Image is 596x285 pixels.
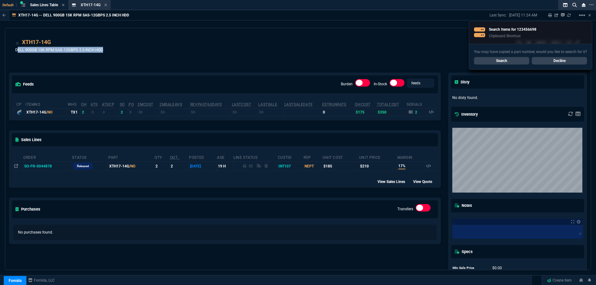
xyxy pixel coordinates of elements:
a: msbcCompanyName [26,278,56,283]
h5: Notes [455,203,472,208]
th: Unit Cost [322,153,359,162]
p: 2 [415,110,418,115]
td: $0 [232,108,258,116]
td: 2 [154,162,170,171]
nx-icon: Search [570,1,579,9]
td: 2 [120,108,128,116]
h5: Disty [455,79,469,85]
nx-icon: Split Panels [561,1,570,9]
abbr: Total units in inventory => minus on SO => plus on PO [91,102,98,107]
td: INT107 [278,162,304,171]
p: [DATE] 11:24 AM [509,13,537,18]
span: 17% [398,163,405,169]
p: No purchases found. [18,229,432,235]
td: [DATE] [189,162,217,171]
abbr: Outstanding (To Ship) [170,155,180,160]
th: Rep [303,153,322,162]
span: XTH17-14G [81,3,101,7]
label: Transfers [397,207,413,211]
td: $350 [377,108,406,116]
h5: Sales Lines [16,137,42,143]
p: Last Sync: [490,13,509,18]
a: Create Item [544,276,574,285]
th: QTY [154,153,170,162]
abbr: Total units on open Sales Orders [120,102,125,107]
tr: undefined [452,265,526,271]
h5: Inventory [455,111,478,117]
a: XTH17-14G [22,38,51,46]
td: $175 [354,108,377,116]
span: 0 [492,266,502,270]
td: 0 [102,108,120,116]
nx-icon: Close Tab [62,3,65,8]
td: Min Sale Price [452,265,486,271]
label: In-Stock [374,82,387,86]
a: Hide Workbench [588,13,591,18]
div: XTH17-14G [26,109,66,115]
div: In-Stock [390,79,404,89]
abbr: The last purchase cost from PO Order [232,102,251,107]
td: $0 [159,108,190,116]
td: 0 [128,108,137,116]
abbr: Total units on open Purchase Orders [129,102,134,107]
a: Search [474,57,529,65]
td: XTH17-14G [108,162,154,171]
h5: feeds [16,81,34,87]
th: Posted [189,153,217,162]
th: Unit Price [359,153,397,162]
div: Burden [355,79,370,89]
div: $185 [323,163,358,169]
h5: Purchases [16,206,40,212]
td: 2 [81,108,90,116]
h5: Specs [455,249,473,255]
abbr: The last SO Inv price. No time limit. (ignore zeros) [258,102,277,107]
th: Serials [406,100,428,109]
span: Sales Lines Table [30,3,58,7]
span: /NO [46,110,52,114]
abbr: Avg cost of all PO invoices for 2 months [138,102,153,107]
th: cp [16,100,25,109]
th: WHS [67,100,81,109]
td: 0 [90,108,102,116]
div: Add to Watchlist [15,38,20,47]
td: SO-FR-0044878 [23,162,72,171]
nx-icon: Open In Opposite Panel [14,164,18,168]
nx-icon: Close Workbench [579,1,588,9]
p: You may have copied a part number, would you like to search for it? [474,49,587,55]
abbr: Avg Cost of Inventory on-hand [355,102,371,107]
mat-icon: Example home icon [578,11,586,19]
p: Clipboard Shortcut [489,33,536,38]
td: 0 [322,108,355,116]
nx-icon: Open New Tab [589,2,594,8]
th: CustId [278,153,304,162]
th: age [217,153,233,162]
p: XTH17-14G -- DELL 900GB 15K RPM SAS-12GBPS 2.5 INCH HDD [18,13,129,18]
label: Burden [341,82,353,86]
abbr: Avg Sale from SO invoices for 2 months [160,102,182,107]
abbr: ATS with all companies combined [102,102,114,107]
td: $0 [190,108,232,116]
th: ItemNo [25,100,67,109]
span: Default [2,3,16,7]
span: /NO [129,164,135,168]
th: Status [72,153,108,162]
nx-icon: Back to Table [2,13,6,17]
p: Released [77,164,89,169]
div: View Quote [413,178,438,185]
td: $0 [258,108,284,116]
th: Line Status [233,153,278,162]
nx-icon: Close Tab [104,3,107,8]
a: Decline [532,57,587,65]
p: DELL 900GB 15K RPM SAS-12GBPS 2.5 INCH HDD [15,47,103,53]
td: $0 [137,108,159,116]
abbr: Total sales within a 30 day window based on last time there was inventory [322,102,347,107]
th: Margin [397,153,425,162]
td: 2 [170,162,189,171]
td: TX1 [67,108,81,116]
th: Part [108,153,154,162]
th: Order [23,153,72,162]
abbr: Total revenue past 60 days [190,102,222,107]
td: 19 H [217,162,233,171]
p: Search Items for 123456698 [489,27,536,32]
